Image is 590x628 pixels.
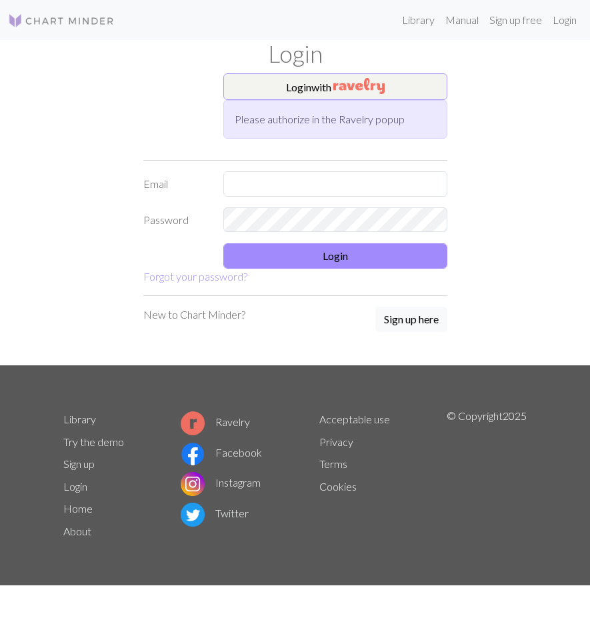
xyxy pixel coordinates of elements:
a: About [63,525,91,537]
p: New to Chart Minder? [143,307,245,323]
label: Password [135,207,215,233]
img: Twitter logo [181,503,205,527]
a: Privacy [319,435,353,448]
a: Twitter [181,507,249,519]
a: Sign up free [484,7,547,33]
img: Instagram logo [181,472,205,496]
a: Home [63,502,93,515]
a: Ravelry [181,415,250,428]
a: Terms [319,457,347,470]
h1: Login [55,40,535,68]
label: Email [135,171,215,197]
a: Facebook [181,446,262,459]
a: Try the demo [63,435,124,448]
a: Forgot your password? [143,270,247,283]
button: Login [223,243,447,269]
a: Cookies [319,480,357,493]
img: Facebook logo [181,442,205,466]
a: Instagram [181,476,261,489]
a: Acceptable use [319,413,390,425]
a: Manual [440,7,484,33]
div: Please authorize in the Ravelry popup [223,100,447,139]
a: Login [547,7,582,33]
img: Ravelry [333,78,385,94]
img: Logo [8,13,115,29]
a: Library [63,413,96,425]
p: © Copyright 2025 [447,408,527,543]
a: Sign up [63,457,95,470]
a: Library [397,7,440,33]
a: Sign up here [375,307,447,333]
img: Ravelry logo [181,411,205,435]
button: Loginwith [223,73,447,100]
a: Login [63,480,87,493]
button: Sign up here [375,307,447,332]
